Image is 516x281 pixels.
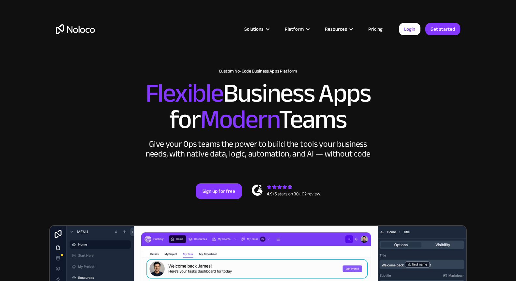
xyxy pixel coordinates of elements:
[145,69,223,118] span: Flexible
[425,23,460,35] a: Get started
[325,25,347,33] div: Resources
[56,69,460,74] h1: Custom No-Code Business Apps Platform
[200,95,279,144] span: Modern
[285,25,304,33] div: Platform
[56,80,460,133] h2: Business Apps for Teams
[56,24,95,34] a: home
[196,183,242,199] a: Sign up for free
[277,25,317,33] div: Platform
[399,23,420,35] a: Login
[317,25,360,33] div: Resources
[244,25,264,33] div: Solutions
[360,25,391,33] a: Pricing
[144,139,372,159] div: Give your Ops teams the power to build the tools your business needs, with native data, logic, au...
[236,25,277,33] div: Solutions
